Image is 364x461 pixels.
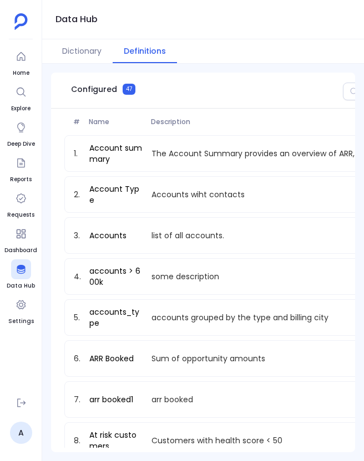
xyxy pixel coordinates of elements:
a: Reports [10,153,32,184]
span: Data Hub [7,281,35,290]
span: 7. [69,394,85,405]
span: 5. [69,312,85,323]
a: arr booked1 [85,394,138,405]
a: Requests [7,188,34,219]
span: 1. [69,148,85,159]
a: At risk customers [85,429,147,452]
a: Accounts [85,230,131,241]
button: Dictionary [51,39,113,63]
span: 6. [69,353,85,364]
a: accounts > 600k [85,265,147,288]
img: petavue logo [14,13,28,30]
h1: Data Hub [55,12,98,27]
span: 3. [69,230,85,241]
span: Settings [8,317,34,326]
span: Home [11,69,31,78]
span: 47 [123,84,135,95]
span: Explore [11,104,31,113]
span: Configured [71,84,117,95]
span: 4. [69,271,85,282]
span: Reports [10,175,32,184]
a: Settings [8,295,34,326]
span: Dashboard [4,246,37,255]
a: A [10,422,32,444]
span: 8. [69,435,85,446]
a: ARR Booked [85,353,138,364]
span: Deep Dive [7,140,35,148]
a: Data Hub [7,259,35,290]
a: Home [11,47,31,78]
button: Definitions [113,39,177,63]
a: Deep Dive [7,117,35,148]
span: Requests [7,211,34,219]
span: Name [84,117,146,126]
a: Explore [11,82,31,113]
a: Account Type [85,183,147,206]
span: # [69,117,84,126]
a: Account summary [85,142,147,165]
span: 2. [69,189,85,200]
a: accounts_type [85,306,147,329]
a: Dashboard [4,224,37,255]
